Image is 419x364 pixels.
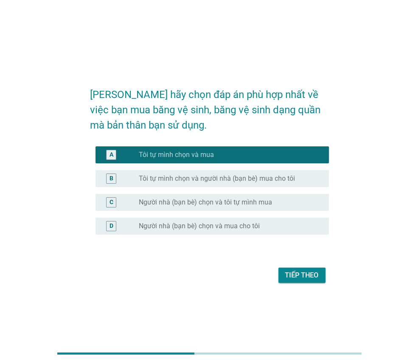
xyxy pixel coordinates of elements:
[139,151,214,159] label: Tôi tự mình chọn và mua
[110,198,113,207] div: C
[110,222,113,231] div: D
[139,198,272,207] label: Người nhà (bạn bè) chọn và tôi tự mình mua
[90,78,329,133] h2: [PERSON_NAME] hãy chọn đáp án phù hợp nhất về việc bạn mua băng vệ sinh, băng vệ sinh dạng quần m...
[139,222,260,230] label: Người nhà (bạn bè) chọn và mua cho tôi
[110,174,113,183] div: B
[110,151,113,160] div: A
[139,174,295,183] label: Tôi tự mình chọn và người nhà (bạn bè) mua cho tôi
[278,268,326,283] button: Tiếp theo
[285,270,319,280] div: Tiếp theo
